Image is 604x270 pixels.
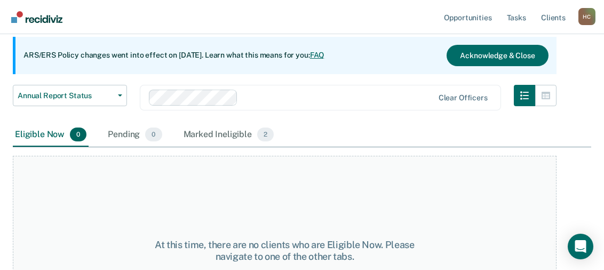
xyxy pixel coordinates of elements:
button: Acknowledge & Close [447,45,548,66]
a: FAQ [310,51,325,59]
div: Open Intercom Messenger [568,234,593,259]
span: 0 [70,128,86,141]
div: H C [578,8,595,25]
button: Annual Report Status [13,85,127,106]
div: Clear officers [439,93,488,102]
div: Marked Ineligible2 [181,123,276,147]
div: Pending0 [106,123,164,147]
span: Annual Report Status [18,91,114,100]
p: ARS/ERS Policy changes went into effect on [DATE]. Learn what this means for you: [23,50,324,61]
span: 0 [145,128,162,141]
span: 2 [257,128,274,141]
div: At this time, there are no clients who are Eligible Now. Please navigate to one of the other tabs. [149,239,420,262]
button: Profile dropdown button [578,8,595,25]
img: Recidiviz [11,11,62,23]
div: Eligible Now0 [13,123,89,147]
